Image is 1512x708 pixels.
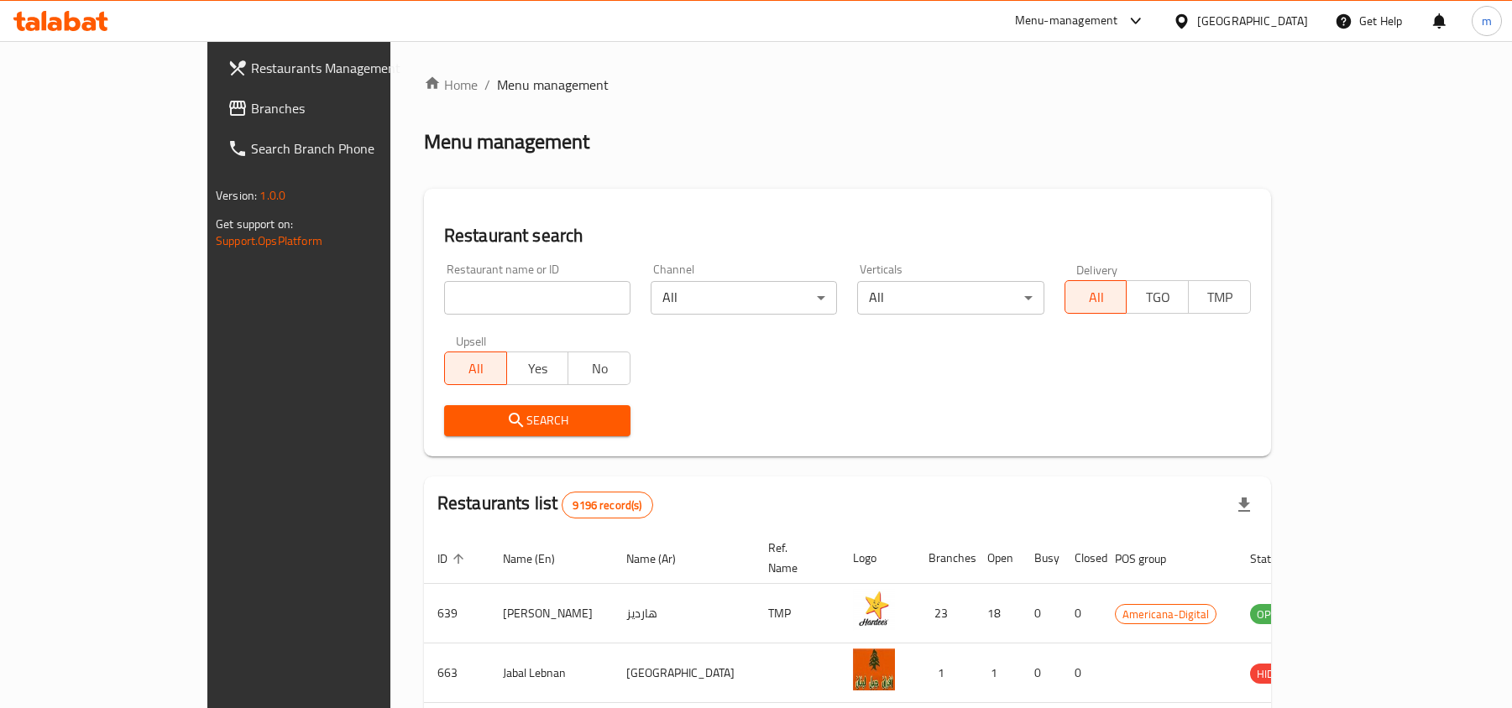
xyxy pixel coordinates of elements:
a: Support.OpsPlatform [216,230,322,252]
span: TMP [1195,285,1244,310]
button: All [1065,280,1127,314]
span: Name (En) [503,549,577,569]
span: HIDDEN [1250,664,1300,684]
button: No [568,351,630,385]
td: TMP [755,584,840,643]
div: Menu-management [1015,11,1118,31]
a: Restaurants Management [214,48,460,88]
div: All [651,281,837,315]
span: No [575,357,624,381]
label: Delivery [1076,263,1118,275]
span: 9196 record(s) [562,497,651,513]
span: 1.0.0 [259,185,285,206]
button: TMP [1188,280,1251,314]
button: All [444,351,507,385]
td: 0 [1021,584,1061,643]
a: Search Branch Phone [214,128,460,169]
div: OPEN [1250,604,1291,624]
h2: Restaurant search [444,223,1251,248]
div: [GEOGRAPHIC_DATA] [1197,12,1308,30]
td: 1 [974,643,1021,703]
span: Menu management [497,75,609,95]
span: Yes [514,357,562,381]
span: All [452,357,500,381]
span: TGO [1133,285,1182,310]
div: HIDDEN [1250,664,1300,684]
span: Search [458,410,617,431]
th: Open [974,533,1021,584]
div: Total records count [562,492,652,518]
label: Upsell [456,335,487,346]
span: OPEN [1250,605,1291,624]
span: Restaurants Management [251,58,447,78]
div: All [857,281,1044,315]
img: Hardee's [853,589,895,631]
th: Logo [840,533,915,584]
td: 0 [1061,584,1101,643]
li: / [484,75,490,95]
td: 1 [915,643,974,703]
td: [PERSON_NAME] [489,584,613,643]
span: Status [1250,549,1305,569]
button: Yes [506,351,569,385]
td: [GEOGRAPHIC_DATA] [613,643,755,703]
th: Branches [915,533,974,584]
span: POS group [1115,549,1188,569]
span: Version: [216,185,257,206]
span: Branches [251,98,447,118]
div: Export file [1224,485,1264,525]
button: Search [444,405,630,436]
th: Closed [1061,533,1101,584]
button: TGO [1126,280,1189,314]
h2: Menu management [424,128,589,155]
span: ID [437,549,469,569]
th: Busy [1021,533,1061,584]
input: Search for restaurant name or ID.. [444,281,630,315]
span: Americana-Digital [1116,605,1216,624]
h2: Restaurants list [437,491,653,518]
td: Jabal Lebnan [489,643,613,703]
nav: breadcrumb [424,75,1271,95]
td: 23 [915,584,974,643]
span: All [1072,285,1121,310]
img: Jabal Lebnan [853,648,895,690]
td: 0 [1021,643,1061,703]
td: 18 [974,584,1021,643]
span: Name (Ar) [626,549,698,569]
a: Branches [214,88,460,128]
span: Search Branch Phone [251,138,447,159]
td: 0 [1061,643,1101,703]
span: Ref. Name [768,538,819,578]
td: هارديز [613,584,755,643]
span: Get support on: [216,213,293,235]
span: m [1482,12,1492,30]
